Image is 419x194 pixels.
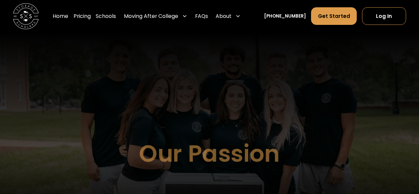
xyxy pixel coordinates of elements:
a: Log In [362,7,406,25]
a: home [13,3,39,29]
a: Pricing [74,7,91,26]
div: About [213,7,243,26]
a: Home [53,7,68,26]
div: Moving After College [121,7,190,26]
a: Get Started [311,7,357,25]
img: Storage Scholars main logo [13,3,39,29]
a: [PHONE_NUMBER] [264,13,306,20]
div: About [216,12,232,20]
a: Schools [96,7,116,26]
h1: Our Passion [139,141,280,166]
p: DO COMMON THINGS UNCOMMONLY WELL [150,181,269,190]
a: FAQs [195,7,208,26]
div: Moving After College [124,12,178,20]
